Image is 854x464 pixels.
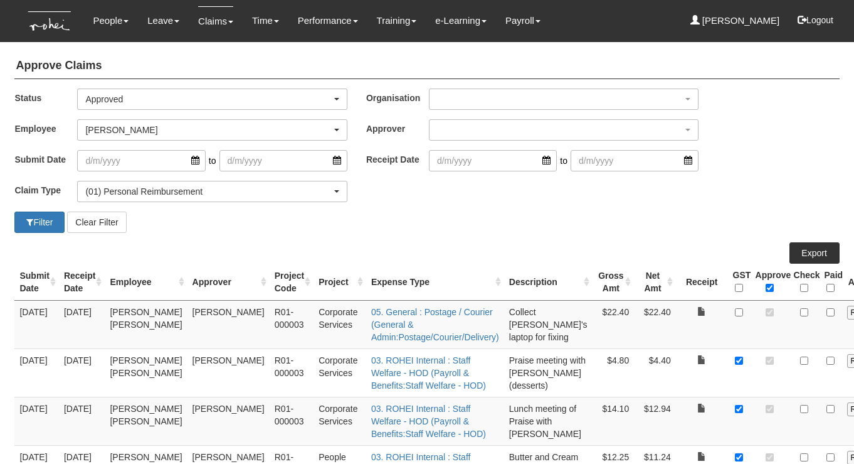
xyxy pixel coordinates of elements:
td: [DATE] [59,348,105,397]
td: $12.94 [634,397,676,445]
td: Corporate Services [314,348,366,397]
th: Description : activate to sort column ascending [504,264,593,301]
td: [PERSON_NAME] [187,397,270,445]
label: Claim Type [14,181,77,199]
td: Corporate Services [314,300,366,348]
label: Organisation [366,89,429,107]
td: $14.10 [593,397,635,445]
span: to [557,150,571,171]
th: Approver : activate to sort column ascending [187,264,270,301]
a: 03. ROHEI Internal : Staff Welfare - HOD (Payroll & Benefits:Staff Welfare - HOD) [371,404,486,439]
button: [PERSON_NAME] [77,119,347,141]
a: e-Learning [435,6,487,35]
a: [PERSON_NAME] [690,6,780,35]
a: 03. ROHEI Internal : Staff Welfare - HOD (Payroll & Benefits:Staff Welfare - HOD) [371,355,486,391]
th: Receipt [676,264,728,301]
td: Collect [PERSON_NAME]'s laptop for fixing [504,300,593,348]
td: $22.40 [634,300,676,348]
button: Clear Filter [67,212,126,233]
td: [DATE] [59,397,105,445]
th: Paid [820,264,842,301]
td: Praise meeting with [PERSON_NAME] (desserts) [504,348,593,397]
td: $22.40 [593,300,635,348]
label: Status [14,89,77,107]
td: [PERSON_NAME] [PERSON_NAME] [105,348,187,397]
h4: Approve Claims [14,53,839,79]
a: Training [377,6,417,35]
label: Submit Date [14,150,77,168]
label: Employee [14,119,77,138]
th: GST [728,264,751,301]
input: d/m/yyyy [571,150,698,171]
input: d/m/yyyy [219,150,347,171]
th: Project : activate to sort column ascending [314,264,366,301]
div: Approved [85,93,331,105]
a: Claims [198,6,233,36]
td: $4.80 [593,348,635,397]
td: [DATE] [14,348,58,397]
th: Expense Type : activate to sort column ascending [366,264,504,301]
input: d/m/yyyy [77,150,205,171]
a: People [93,6,129,35]
td: [DATE] [59,300,105,348]
label: Approver [366,119,429,138]
td: R01-000003 [270,300,314,348]
iframe: chat widget [801,414,841,451]
td: [DATE] [14,300,58,348]
button: Logout [789,5,842,35]
td: $4.40 [634,348,676,397]
button: (01) Personal Reimbursement [77,181,347,202]
input: d/m/yyyy [429,150,557,171]
td: Lunch meeting of Praise with [PERSON_NAME] [504,397,593,445]
button: Approved [77,89,347,110]
td: [PERSON_NAME] [187,300,270,348]
button: Filter [14,212,65,233]
td: R01-000003 [270,397,314,445]
td: [PERSON_NAME] [PERSON_NAME] [105,300,187,348]
td: R01-000003 [270,348,314,397]
div: (01) Personal Reimbursement [85,185,331,198]
td: [DATE] [14,397,58,445]
td: [PERSON_NAME] [187,348,270,397]
a: Performance [298,6,358,35]
a: 05. General : Postage / Courier (General & Admin:Postage/Courier/Delivery) [371,307,499,342]
a: Payroll [505,6,540,35]
th: Check [789,264,820,301]
th: Project Code : activate to sort column ascending [270,264,314,301]
th: Net Amt : activate to sort column ascending [634,264,676,301]
a: Leave [147,6,179,35]
th: Gross Amt : activate to sort column ascending [593,264,635,301]
th: Receipt Date : activate to sort column ascending [59,264,105,301]
a: Time [252,6,279,35]
a: Export [789,242,840,264]
th: Employee : activate to sort column ascending [105,264,187,301]
td: Corporate Services [314,397,366,445]
label: Receipt Date [366,150,429,168]
span: to [206,150,219,171]
div: [PERSON_NAME] [85,124,331,136]
th: Approve [751,264,789,301]
th: Submit Date : activate to sort column ascending [14,264,58,301]
td: [PERSON_NAME] [PERSON_NAME] [105,397,187,445]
